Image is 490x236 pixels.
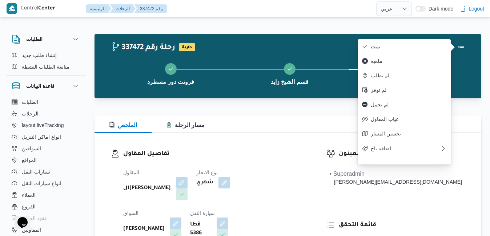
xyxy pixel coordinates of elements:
button: قسم الشيخ زايد [230,54,349,92]
button: انواع سيارات النقل [9,178,83,189]
button: فرونت دور مسطرد [349,54,468,92]
button: العملاء [9,189,83,201]
button: الطلبات [12,35,80,44]
button: قاعدة البيانات [12,82,80,90]
button: السواقين [9,143,83,154]
svg: Step 2 is complete [287,66,293,72]
button: تمت [358,39,451,54]
span: الرحلات [22,109,39,118]
button: الفروع [9,201,83,212]
span: غياب المقاول [371,116,446,122]
button: لم تطلب [358,68,451,83]
button: غياب المقاول [358,112,451,126]
span: السواقين [22,144,41,153]
button: الطلبات [9,96,83,108]
h3: الطلبات [26,35,43,44]
span: سيارات النقل [22,167,50,176]
button: لم تحمل [358,97,451,112]
span: المقاولين [22,225,41,234]
button: Actions [454,40,468,54]
span: العملاء [22,191,36,199]
div: [PERSON_NAME][EMAIL_ADDRESS][DOMAIN_NAME] [330,178,462,186]
button: الرئيسيه [86,4,111,13]
span: إنشاء طلب جديد [22,51,57,60]
span: تحسين المسار [371,131,446,137]
b: ال[PERSON_NAME] [123,184,171,193]
button: تحسين المسار [358,126,451,141]
span: Logout [469,4,484,13]
span: • Superadmin mohamed.nabil@illa.com.eg [330,170,462,186]
button: المواقع [9,154,83,166]
span: عقود العملاء [22,214,47,223]
span: لم تطلب [371,73,446,78]
button: الرحلات [110,4,136,13]
svg: Step 1 is complete [168,66,174,72]
h3: قائمة التحقق [339,220,465,230]
button: الرحلات [9,108,83,119]
span: الطلبات [22,98,38,106]
span: لم تحمل [371,102,446,107]
span: المقاول [123,170,139,175]
button: سيارات النقل [9,166,83,178]
h2: 337472 رحلة رقم [111,43,175,53]
span: اضافة تاج [371,146,441,151]
button: انواع اماكن التنزيل [9,131,83,143]
b: Center [38,6,55,12]
h3: قاعدة البيانات [26,82,55,90]
span: سيارة النقل [190,210,215,216]
span: الملخص [109,122,137,128]
button: إنشاء طلب جديد [9,49,83,61]
span: layout.liveTracking [22,121,64,130]
button: المقاولين [9,224,83,236]
span: جارية [179,43,195,51]
span: ملغيه [371,58,446,64]
span: فرونت دور مسطرد [147,78,194,86]
h3: تفاصيل المقاول [123,149,293,159]
button: Logout [457,1,487,16]
button: ملغيه [358,54,451,68]
span: انواع اماكن التنزيل [22,133,61,141]
span: الفروع [22,202,36,211]
b: شهري [196,178,213,187]
button: عقود العملاء [9,212,83,224]
b: جارية [182,45,192,50]
span: لم توفر [371,87,446,93]
b: [PERSON_NAME] [123,225,165,233]
span: تمت [371,44,446,49]
h3: المعينون [339,149,465,159]
span: مسار الرحلة [166,122,205,128]
button: 337472 رقم [134,4,167,13]
span: انواع سيارات النقل [22,179,61,188]
div: الطلبات [6,49,86,76]
img: X8yXhbKr1z7QwAAAABJRU5ErkJggg== [7,3,17,14]
span: Dark mode [426,6,453,12]
iframe: chat widget [7,207,31,229]
button: متابعة الطلبات النشطة [9,61,83,73]
div: • Superadmin [330,170,462,178]
button: اضافة تاج [358,141,451,156]
span: متابعة الطلبات النشطة [22,62,69,71]
button: لم توفر [358,83,451,97]
span: السواق [123,210,138,216]
button: layout.liveTracking [9,119,83,131]
button: فرونت دور مسطرد [111,54,230,92]
span: نوع الايجار [196,170,218,175]
span: قسم الشيخ زايد [271,78,309,86]
span: المواقع [22,156,37,164]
